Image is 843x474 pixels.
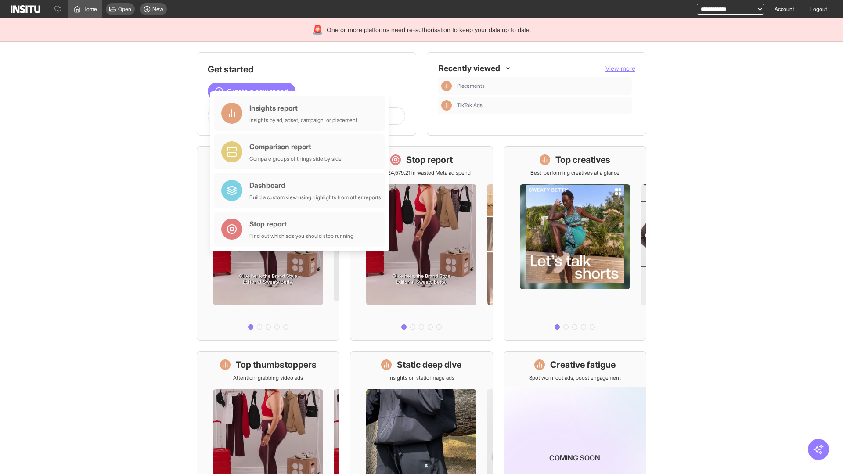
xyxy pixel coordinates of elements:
button: Create a new report [208,83,295,100]
h1: Top creatives [555,154,610,166]
span: Placements [457,83,628,90]
span: Open [118,6,131,13]
div: Insights report [249,103,357,113]
div: Insights [441,100,452,111]
span: One or more platforms need re-authorisation to keep your data up to date. [327,25,531,34]
h1: Stop report [406,154,453,166]
div: Find out which ads you should stop running [249,233,353,240]
button: View more [605,64,635,73]
span: Home [83,6,97,13]
p: Best-performing creatives at a glance [530,169,620,176]
p: Insights on static image ads [389,374,454,381]
p: Attention-grabbing video ads [233,374,303,381]
span: TikTok Ads [457,102,628,109]
p: Save £24,579.21 in wasted Meta ad spend [372,169,471,176]
h1: Static deep dive [397,359,461,371]
div: Build a custom view using highlights from other reports [249,194,381,201]
h1: Get started [208,63,405,75]
h1: Top thumbstoppers [236,359,317,371]
div: 🚨 [312,24,323,36]
span: Placements [457,83,485,90]
div: Insights [441,81,452,91]
span: Create a new report [227,86,288,97]
a: Top creativesBest-performing creatives at a glance [504,146,646,341]
div: Stop report [249,219,353,229]
div: Compare groups of things side by side [249,155,342,162]
a: Stop reportSave £24,579.21 in wasted Meta ad spend [350,146,493,341]
span: TikTok Ads [457,102,483,109]
div: Dashboard [249,180,381,190]
span: New [152,6,163,13]
div: Comparison report [249,141,342,152]
span: View more [605,65,635,72]
div: Insights by ad, adset, campaign, or placement [249,117,357,124]
img: Logo [11,5,40,13]
a: What's live nowSee all active ads instantly [197,146,339,341]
